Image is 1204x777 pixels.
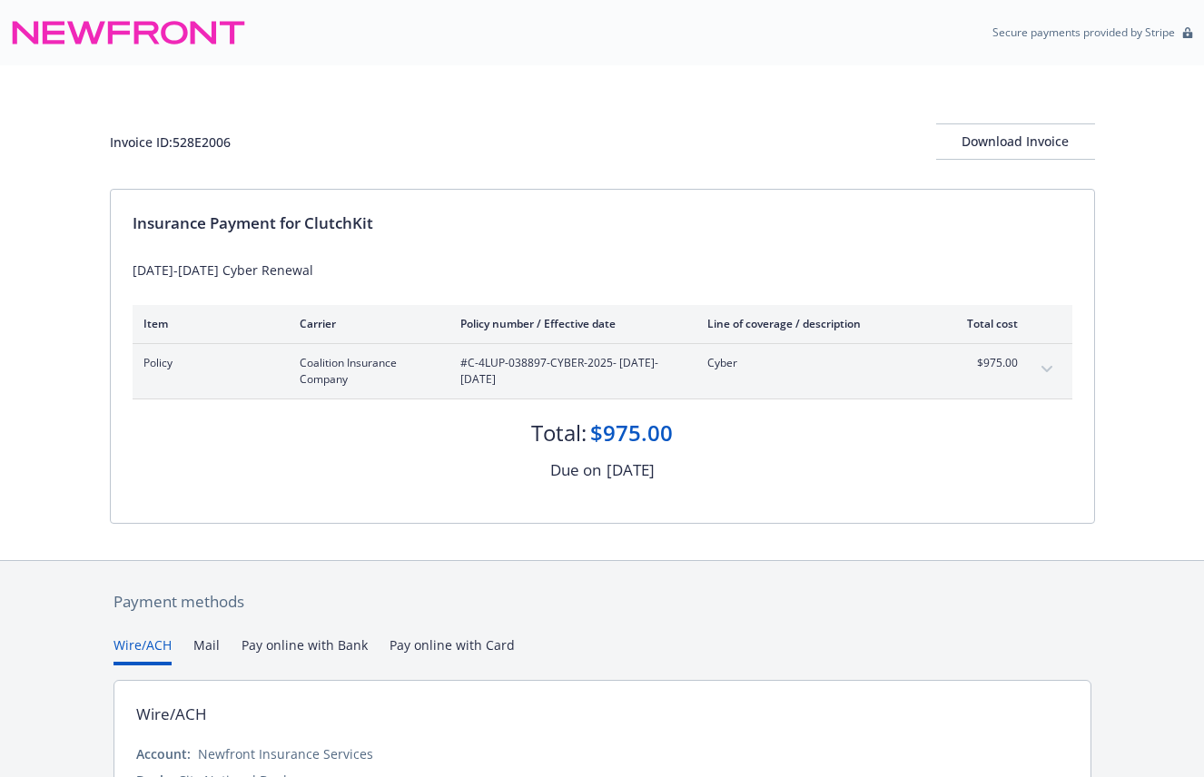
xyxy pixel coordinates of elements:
[133,261,1072,280] div: [DATE]-[DATE] Cyber Renewal
[113,635,172,665] button: Wire/ACH
[198,744,373,763] div: Newfront Insurance Services
[550,458,601,482] div: Due on
[143,355,271,371] span: Policy
[707,355,921,371] span: Cyber
[460,355,678,388] span: #C-4LUP-038897-CYBER-2025 - [DATE]-[DATE]
[590,418,673,448] div: $975.00
[936,124,1095,159] div: Download Invoice
[242,635,368,665] button: Pay online with Bank
[950,316,1018,331] div: Total cost
[113,590,1091,614] div: Payment methods
[136,744,191,763] div: Account:
[1032,355,1061,384] button: expand content
[936,123,1095,160] button: Download Invoice
[133,344,1072,398] div: PolicyCoalition Insurance Company#C-4LUP-038897-CYBER-2025- [DATE]-[DATE]Cyber$975.00expand content
[992,25,1175,40] p: Secure payments provided by Stripe
[950,355,1018,371] span: $975.00
[193,635,220,665] button: Mail
[460,316,678,331] div: Policy number / Effective date
[707,316,921,331] div: Line of coverage / description
[143,316,271,331] div: Item
[110,133,231,152] div: Invoice ID: 528E2006
[300,316,431,331] div: Carrier
[133,211,1072,235] div: Insurance Payment for ClutchKit
[531,418,587,448] div: Total:
[136,703,207,726] div: Wire/ACH
[300,355,431,388] span: Coalition Insurance Company
[390,635,515,665] button: Pay online with Card
[607,458,655,482] div: [DATE]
